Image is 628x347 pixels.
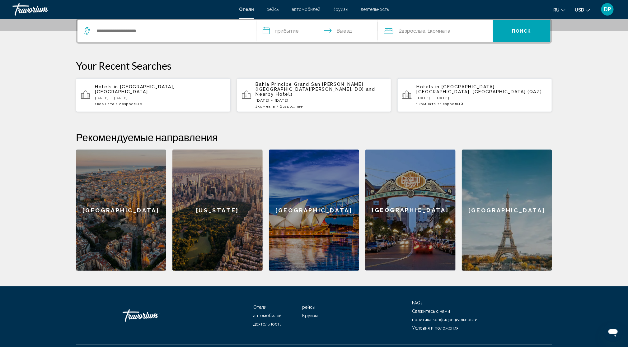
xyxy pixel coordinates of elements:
[172,150,263,271] a: [US_STATE]
[333,7,349,12] a: Круизы
[253,313,282,318] a: автомобилей
[443,102,463,106] span: Взрослый
[95,102,115,106] span: 1
[95,84,118,89] span: Hotels in
[280,104,303,109] span: 2
[269,150,359,271] a: [GEOGRAPHIC_DATA]
[416,84,542,94] span: [GEOGRAPHIC_DATA], [GEOGRAPHIC_DATA], [GEOGRAPHIC_DATA] (QAZ)
[425,27,450,35] span: , 1
[76,150,166,271] a: [GEOGRAPHIC_DATA]
[416,84,440,89] span: Hotels in
[553,5,565,14] button: Change language
[256,82,364,92] span: Bahia Principe Grand San [PERSON_NAME] ([GEOGRAPHIC_DATA][PERSON_NAME], DO)
[256,104,275,109] span: 1
[575,5,590,14] button: Change currency
[283,104,303,109] span: Взрослые
[412,300,423,305] a: FAQs
[378,20,493,42] button: Travelers: 2 adults, 0 children
[604,6,611,12] span: DP
[365,150,456,271] a: [GEOGRAPHIC_DATA]
[302,305,316,310] a: рейсы
[441,102,464,106] span: 1
[361,7,389,12] a: деятельность
[302,313,318,318] a: Круизы
[599,3,616,16] button: User Menu
[253,322,281,326] a: деятельность
[267,7,280,12] a: рейсы
[237,78,391,112] button: Bahia Principe Grand San [PERSON_NAME] ([GEOGRAPHIC_DATA][PERSON_NAME], DO) and Nearby Hotels[DAT...
[419,102,436,106] span: Комната
[512,29,532,34] span: Поиск
[397,78,552,112] button: Hotels in [GEOGRAPHIC_DATA], [GEOGRAPHIC_DATA], [GEOGRAPHIC_DATA] (QAZ)[DATE] - [DATE]1Комната1Вз...
[76,78,231,112] button: Hotels in [GEOGRAPHIC_DATA], [GEOGRAPHIC_DATA][DATE] - [DATE]1Комната2Взрослые
[122,102,142,106] span: Взрослые
[77,20,551,42] div: Search widget
[123,306,185,325] a: Travorium
[256,87,375,97] span: and Nearby Hotels
[462,150,552,271] a: [GEOGRAPHIC_DATA]
[416,102,436,106] span: 1
[95,96,226,100] p: [DATE] - [DATE]
[256,20,378,42] button: Check in and out dates
[603,322,623,342] iframe: Кнопка запуска окна обмена сообщениями
[258,104,275,109] span: Комната
[119,102,142,106] span: 2
[76,59,552,72] p: Your Recent Searches
[412,317,477,322] a: политика конфиденциальности
[412,326,458,331] a: Условия и положения
[416,96,547,100] p: [DATE] - [DATE]
[575,7,584,12] span: USD
[256,98,387,103] p: [DATE] - [DATE]
[239,7,254,12] a: Отели
[399,27,425,35] span: 2
[553,7,560,12] span: ru
[493,20,551,42] button: Поиск
[292,7,321,12] a: автомобилей
[12,3,233,16] a: Travorium
[253,305,266,310] a: Отели
[95,84,175,94] span: [GEOGRAPHIC_DATA], [GEOGRAPHIC_DATA]
[76,131,552,143] h2: Рекомендуемые направления
[412,309,450,314] a: Свяжитесь с нами
[402,28,425,34] span: Взрослые
[97,102,115,106] span: Комната
[430,28,450,34] span: Комната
